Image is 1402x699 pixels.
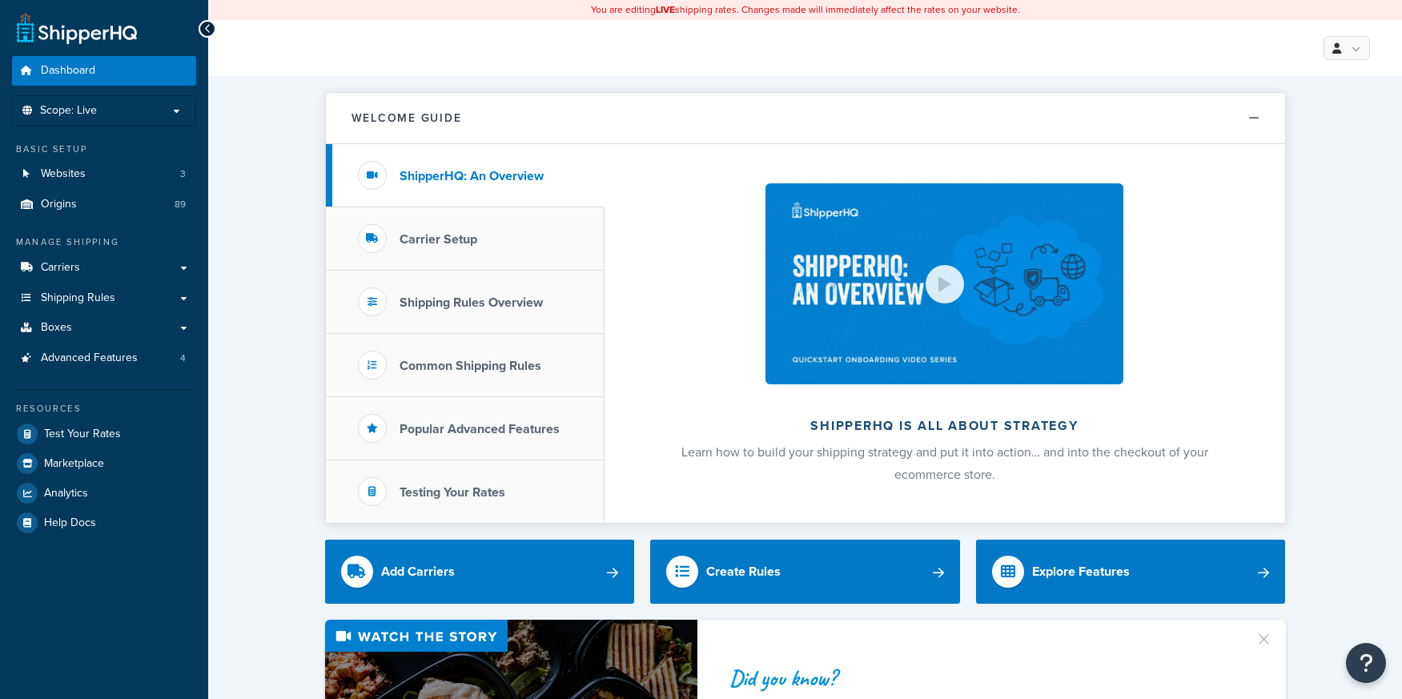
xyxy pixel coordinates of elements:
[12,402,196,416] div: Resources
[44,487,88,500] span: Analytics
[180,167,186,181] span: 3
[12,159,196,189] a: Websites3
[976,540,1286,604] a: Explore Features
[1346,643,1386,683] button: Open Resource Center
[656,2,675,17] b: LIVE
[1032,560,1130,583] div: Explore Features
[381,560,455,583] div: Add Carriers
[41,64,95,78] span: Dashboard
[12,420,196,448] a: Test Your Rates
[765,183,1123,384] img: ShipperHQ is all about strategy
[400,359,541,373] h3: Common Shipping Rules
[44,428,121,441] span: Test Your Rates
[400,169,544,183] h3: ShipperHQ: An Overview
[352,112,462,124] h2: Welcome Guide
[12,159,196,189] li: Websites
[650,540,960,604] a: Create Rules
[12,190,196,219] li: Origins
[40,104,97,118] span: Scope: Live
[681,443,1208,484] span: Learn how to build your shipping strategy and put it into action… and into the checkout of your e...
[44,516,96,530] span: Help Docs
[12,479,196,508] a: Analytics
[12,508,196,537] a: Help Docs
[41,198,77,211] span: Origins
[729,667,1235,689] div: Did you know?
[326,93,1285,144] button: Welcome Guide
[175,198,186,211] span: 89
[12,56,196,86] a: Dashboard
[400,232,477,247] h3: Carrier Setup
[41,321,72,335] span: Boxes
[12,449,196,478] a: Marketplace
[12,343,196,373] li: Advanced Features
[41,261,80,275] span: Carriers
[12,343,196,373] a: Advanced Features4
[12,190,196,219] a: Origins89
[400,295,543,310] h3: Shipping Rules Overview
[41,352,138,365] span: Advanced Features
[12,283,196,313] a: Shipping Rules
[12,253,196,283] a: Carriers
[400,422,560,436] h3: Popular Advanced Features
[180,352,186,365] span: 4
[706,560,781,583] div: Create Rules
[12,313,196,343] a: Boxes
[325,540,635,604] a: Add Carriers
[400,485,505,500] h3: Testing Your Rates
[12,143,196,156] div: Basic Setup
[12,235,196,249] div: Manage Shipping
[647,419,1243,433] h2: ShipperHQ is all about strategy
[44,457,104,471] span: Marketplace
[41,167,86,181] span: Websites
[41,291,115,305] span: Shipping Rules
